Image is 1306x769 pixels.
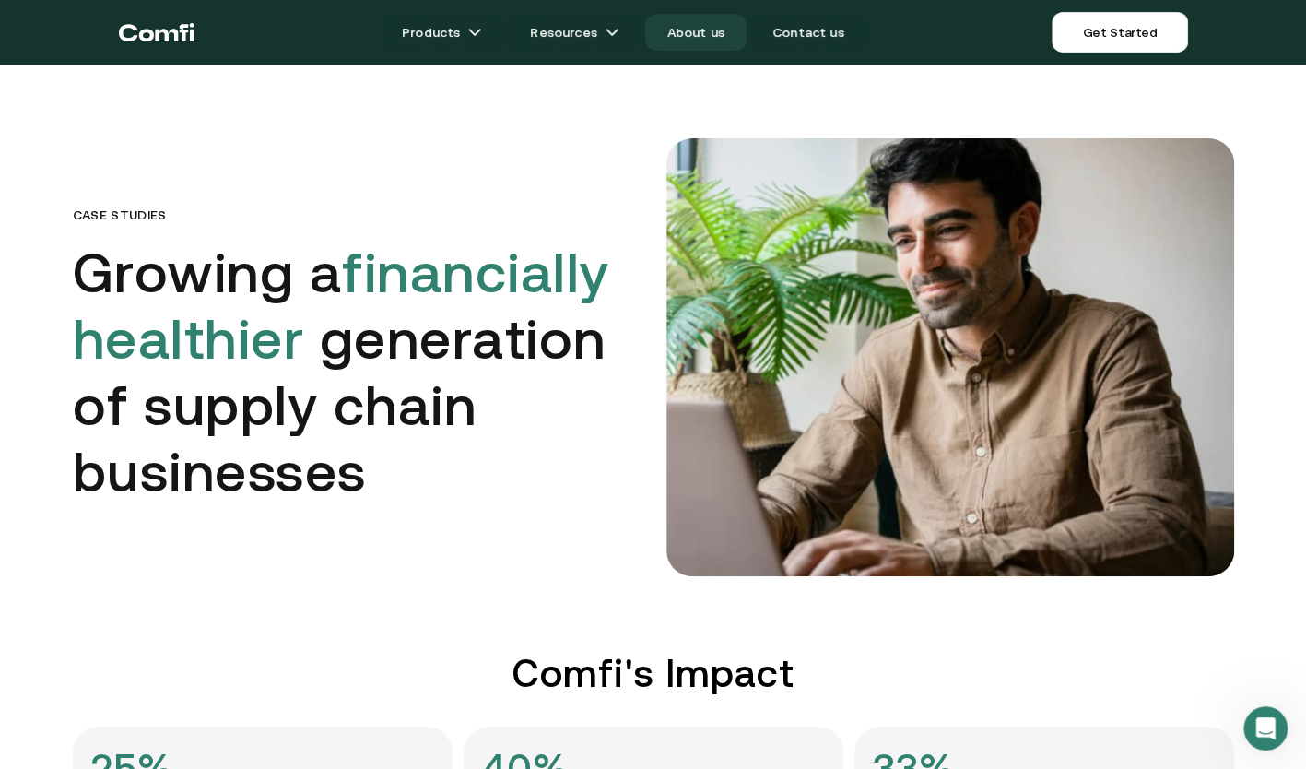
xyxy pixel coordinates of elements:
[1052,12,1187,53] a: Get Started
[467,25,482,40] img: arrow icons
[666,138,1234,576] img: comfi
[73,650,1234,697] h2: Comfi's Impact
[380,14,504,51] a: Productsarrow icons
[750,14,866,51] a: Contact us
[508,14,641,51] a: Resourcesarrow icons
[119,5,194,60] a: Return to the top of the Comfi home page
[73,240,641,505] h1: Growing a generation of supply chain businesses
[73,208,641,221] p: Case Studies
[645,14,747,51] a: About us
[605,25,619,40] img: arrow icons
[1243,706,1288,751] iframe: Intercom live chat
